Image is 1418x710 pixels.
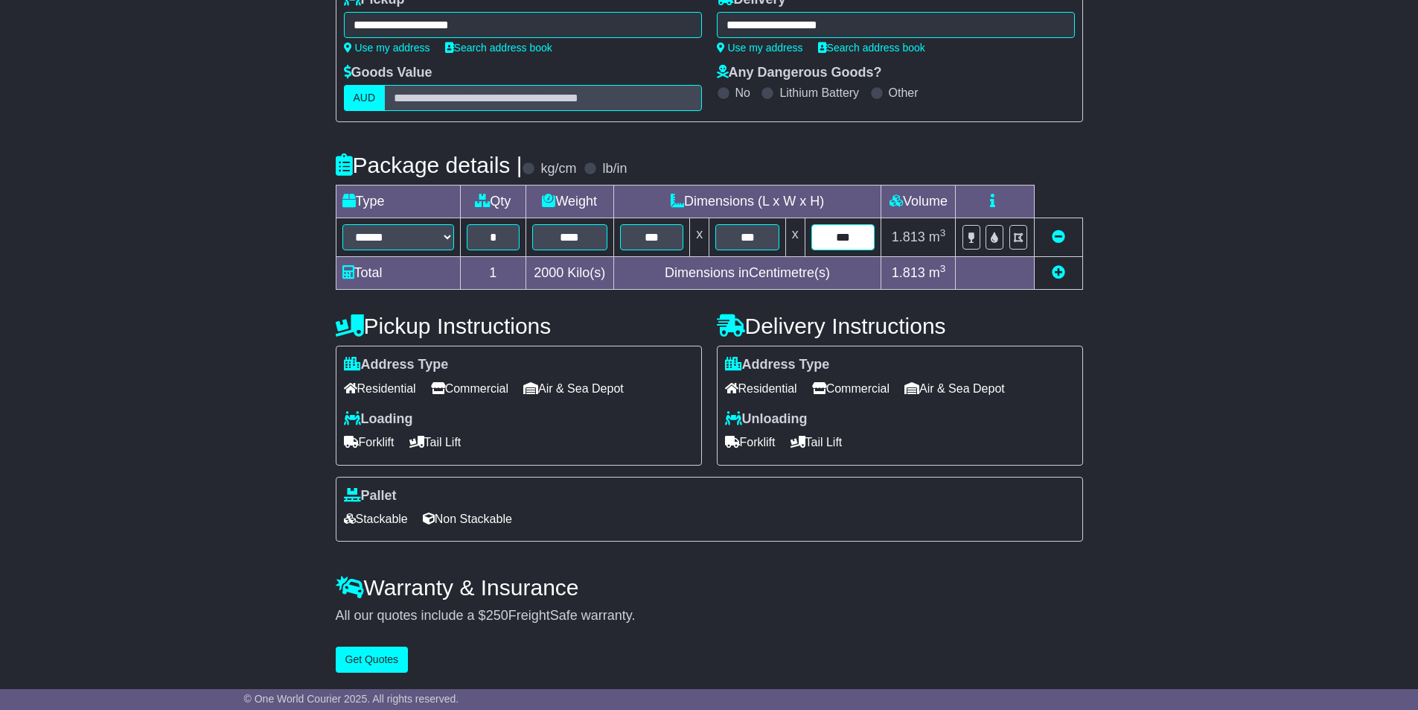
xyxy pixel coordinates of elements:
[602,161,627,177] label: lb/in
[523,377,624,400] span: Air & Sea Depot
[785,218,805,257] td: x
[812,377,890,400] span: Commercial
[336,153,523,177] h4: Package details |
[445,42,552,54] a: Search address book
[526,186,613,218] td: Weight
[423,507,512,530] span: Non Stackable
[344,377,416,400] span: Residential
[486,608,508,623] span: 250
[1052,265,1065,280] a: Add new item
[717,42,803,54] a: Use my address
[892,265,925,280] span: 1.813
[344,65,432,81] label: Goods Value
[690,218,709,257] td: x
[409,431,462,454] span: Tail Lift
[431,377,508,400] span: Commercial
[344,357,449,373] label: Address Type
[540,161,576,177] label: kg/cm
[613,257,881,290] td: Dimensions in Centimetre(s)
[336,186,460,218] td: Type
[344,42,430,54] a: Use my address
[336,314,702,338] h4: Pickup Instructions
[526,257,613,290] td: Kilo(s)
[344,488,397,504] label: Pallet
[336,575,1083,600] h4: Warranty & Insurance
[344,411,413,428] label: Loading
[892,229,925,244] span: 1.813
[336,257,460,290] td: Total
[889,86,919,100] label: Other
[344,507,408,530] span: Stackable
[344,431,395,454] span: Forklift
[818,42,925,54] a: Search address book
[613,186,881,218] td: Dimensions (L x W x H)
[940,263,946,274] sup: 3
[534,265,563,280] span: 2000
[735,86,750,100] label: No
[779,86,859,100] label: Lithium Battery
[717,314,1083,338] h4: Delivery Instructions
[336,608,1083,624] div: All our quotes include a $ FreightSafe warranty.
[929,265,946,280] span: m
[940,227,946,238] sup: 3
[881,186,956,218] td: Volume
[725,377,797,400] span: Residential
[725,357,830,373] label: Address Type
[336,647,409,673] button: Get Quotes
[791,431,843,454] span: Tail Lift
[725,431,776,454] span: Forklift
[460,186,526,218] td: Qty
[929,229,946,244] span: m
[725,411,808,428] label: Unloading
[1052,229,1065,244] a: Remove this item
[717,65,882,81] label: Any Dangerous Goods?
[244,693,459,705] span: © One World Courier 2025. All rights reserved.
[904,377,1005,400] span: Air & Sea Depot
[460,257,526,290] td: 1
[344,85,386,111] label: AUD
